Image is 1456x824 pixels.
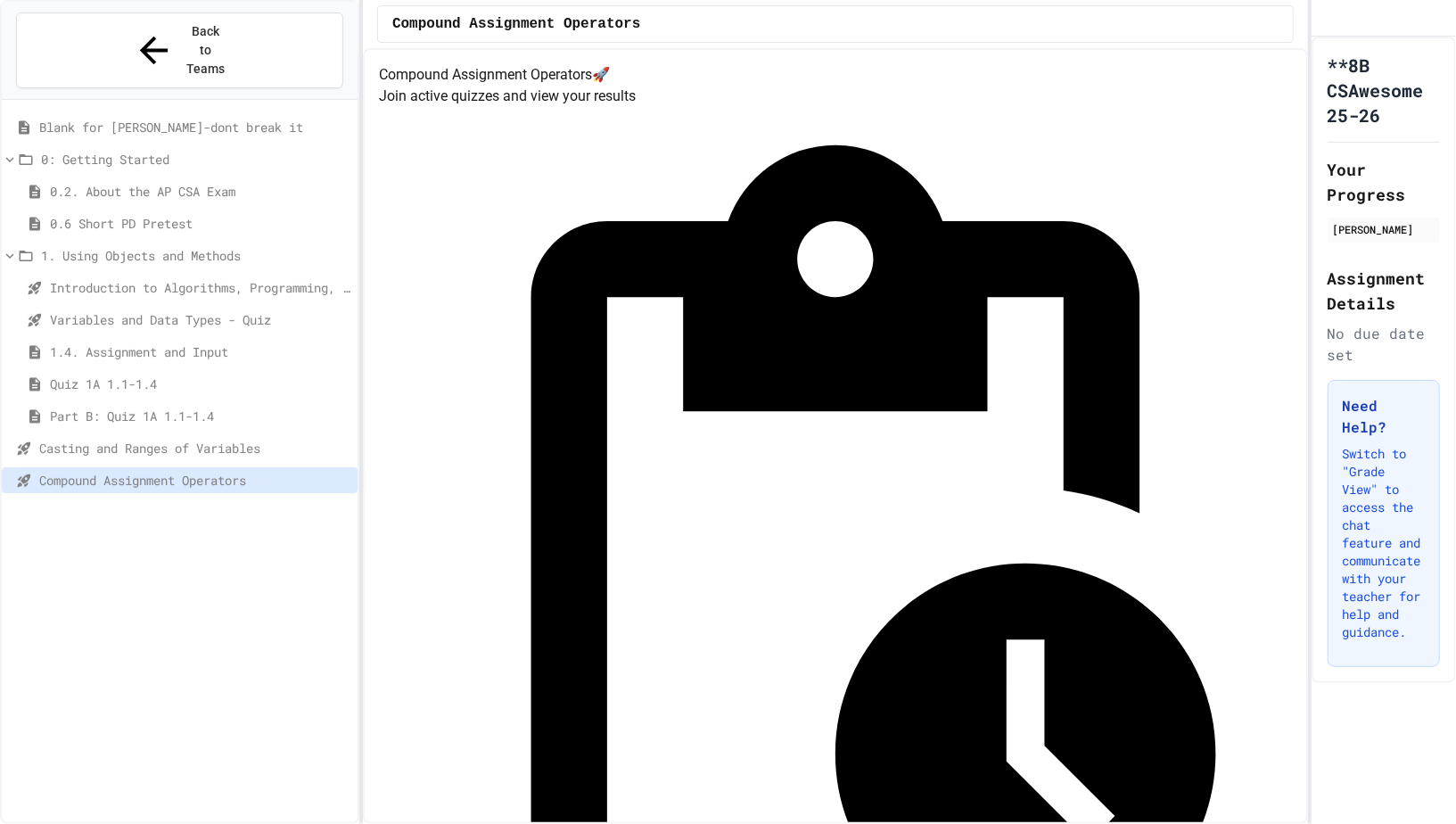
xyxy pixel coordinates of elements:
[41,246,350,265] span: 1. Using Objects and Methods
[39,439,350,457] span: Casting and Ranges of Variables
[50,182,350,201] span: 0.2. About the AP CSA Exam
[39,471,350,490] span: Compound Assignment Operators
[392,13,640,35] span: Compound Assignment Operators
[41,150,350,169] span: 0: Getting Started
[50,278,350,297] span: Introduction to Algorithms, Programming, and Compilers
[50,407,350,425] span: Part B: Quiz 1A 1.1-1.4
[1328,53,1441,128] h1: **8B CSAwesome 25-26
[50,342,350,361] span: 1.4. Assignment and Input
[1333,221,1435,237] div: [PERSON_NAME]
[1328,266,1441,316] h2: Assignment Details
[39,118,350,136] span: Blank for [PERSON_NAME]-dont break it
[1343,395,1426,438] h3: Need Help?
[379,64,1292,86] h4: Compound Assignment Operators 🚀
[1328,323,1441,366] div: No due date set
[50,375,350,393] span: Quiz 1A 1.1-1.4
[50,214,350,233] span: 0.6 Short PD Pretest
[1328,157,1441,207] h2: Your Progress
[1343,445,1426,641] p: Switch to "Grade View" to access the chat feature and communicate with your teacher for help and ...
[50,310,350,329] span: Variables and Data Types - Quiz
[185,22,227,78] span: Back to Teams
[16,12,343,88] button: Back to Teams
[379,86,1292,107] p: Join active quizzes and view your results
